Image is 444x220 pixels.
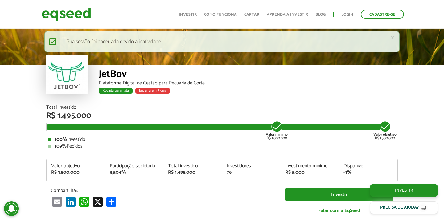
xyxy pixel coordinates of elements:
div: Total investido [168,164,217,169]
div: Participação societária [110,164,159,169]
div: Investimento mínimo [285,164,335,169]
div: Total Investido [46,105,398,110]
a: Investir [370,184,438,197]
a: Cadastre-se [361,10,404,19]
div: Investido [48,137,396,142]
div: Investidores [227,164,276,169]
div: Disponível [343,164,393,169]
div: R$ 1.495.000 [168,170,217,175]
img: EqSeed [42,6,91,22]
a: Investir [285,188,393,202]
div: R$ 1.000.000 [265,120,288,140]
div: JetBov [99,69,398,81]
strong: Valor objetivo [373,132,397,137]
a: LinkedIn [64,197,77,207]
a: Compartilhar [105,197,117,207]
a: Aprenda a investir [267,13,308,17]
p: Compartilhar: [51,188,276,194]
div: Pedidos [48,144,396,149]
strong: Valor mínimo [266,132,288,137]
div: <1% [343,170,393,175]
div: R$ 1.500.000 [373,120,397,140]
div: 76 [227,170,276,175]
a: Como funciona [204,13,237,17]
a: Login [341,13,353,17]
a: Email [51,197,63,207]
a: × [391,35,394,41]
strong: 109% [55,142,67,150]
div: Rodada garantida [99,88,133,94]
div: R$ 1.500.000 [51,170,101,175]
strong: 100% [55,135,67,144]
div: R$ 5.000 [285,170,335,175]
a: Investir [179,13,197,17]
div: Plataforma Digital de Gestão para Pecuária de Corte [99,81,398,86]
a: WhatsApp [78,197,90,207]
div: R$ 1.495.000 [46,112,398,120]
a: Blog [315,13,326,17]
div: Valor objetivo [51,164,101,169]
a: Captar [244,13,259,17]
a: Falar com a EqSeed [285,204,393,217]
div: Encerra em 5 dias [135,88,170,94]
div: Sua sessão foi encerrada devido a inatividade. [44,31,400,52]
a: X [92,197,104,207]
div: 3,504% [110,170,159,175]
